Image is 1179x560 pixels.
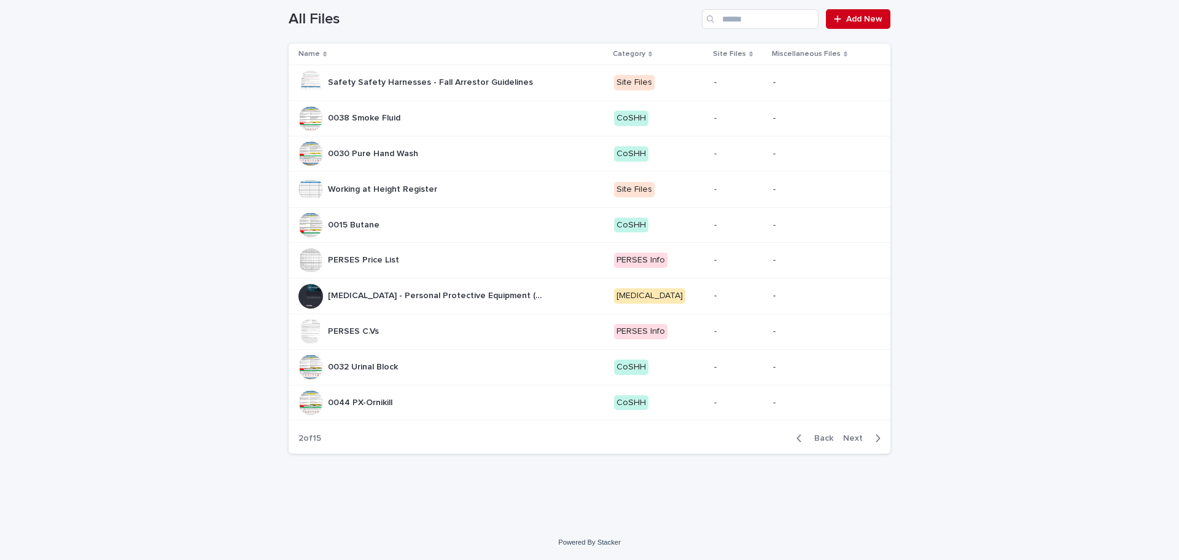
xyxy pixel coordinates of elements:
[714,220,763,231] p: -
[289,10,697,28] h1: All Files
[714,184,763,195] p: -
[713,47,746,61] p: Site Files
[289,207,890,243] tr: 0015 Butane0015 Butane CoSHH--
[328,324,381,337] p: PERSES C.Vs
[614,395,648,411] div: CoSHH
[714,362,763,373] p: -
[328,253,402,266] p: PERSES Price List
[773,291,871,301] p: -
[714,149,763,159] p: -
[773,326,871,337] p: -
[614,75,655,90] div: Site Files
[289,136,890,172] tr: 0030 Pure Hand Wash0030 Pure Hand Wash CoSHH--
[838,433,890,444] button: Next
[289,385,890,420] tr: 0044 PX-Ornikill0044 PX-Ornikill CoSHH--
[289,101,890,136] tr: 0038 Smoke Fluid0038 Smoke Fluid CoSHH--
[787,433,838,444] button: Back
[289,243,890,278] tr: PERSES Price ListPERSES Price List PERSES Info--
[714,326,763,337] p: -
[714,255,763,266] p: -
[702,9,819,29] input: Search
[614,253,667,268] div: PERSES Info
[773,149,871,159] p: -
[773,255,871,266] p: -
[846,15,882,23] span: Add New
[558,538,620,546] a: Powered By Stacker
[773,184,871,195] p: -
[328,360,400,373] p: 0032 Urinal Block
[614,111,648,126] div: CoSHH
[289,314,890,349] tr: PERSES C.VsPERSES C.Vs PERSES Info--
[714,291,763,301] p: -
[328,182,440,195] p: Working at Height Register
[328,146,421,159] p: 0030 Pure Hand Wash
[807,434,833,443] span: Back
[328,75,535,88] p: Safety Safety Harnesses - Fall Arrestor Guidelines
[773,77,871,88] p: -
[328,395,395,408] p: 0044 PX-Ornikill
[328,218,382,231] p: 0015 Butane
[772,47,841,61] p: Miscellaneous Files
[614,288,685,304] div: [MEDICAL_DATA]
[298,47,320,61] p: Name
[773,113,871,124] p: -
[328,288,545,301] p: COVID-19 - Personal Protective Equipment (PPE) and face coverings
[289,172,890,207] tr: Working at Height RegisterWorking at Height Register Site Files--
[714,398,763,408] p: -
[614,360,648,375] div: CoSHH
[826,9,890,29] a: Add New
[289,349,890,385] tr: 0032 Urinal Block0032 Urinal Block CoSHH--
[843,434,870,443] span: Next
[289,278,890,314] tr: [MEDICAL_DATA] - Personal Protective Equipment (PPE) and face coverings[MEDICAL_DATA] - Personal ...
[614,182,655,197] div: Site Files
[614,146,648,162] div: CoSHH
[614,218,648,233] div: CoSHH
[614,324,667,339] div: PERSES Info
[714,113,763,124] p: -
[289,424,331,454] p: 2 of 15
[328,111,403,124] p: 0038 Smoke Fluid
[613,47,645,61] p: Category
[773,362,871,373] p: -
[714,77,763,88] p: -
[773,220,871,231] p: -
[289,65,890,101] tr: Safety Safety Harnesses - Fall Arrestor GuidelinesSafety Safety Harnesses - Fall Arrestor Guideli...
[773,398,871,408] p: -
